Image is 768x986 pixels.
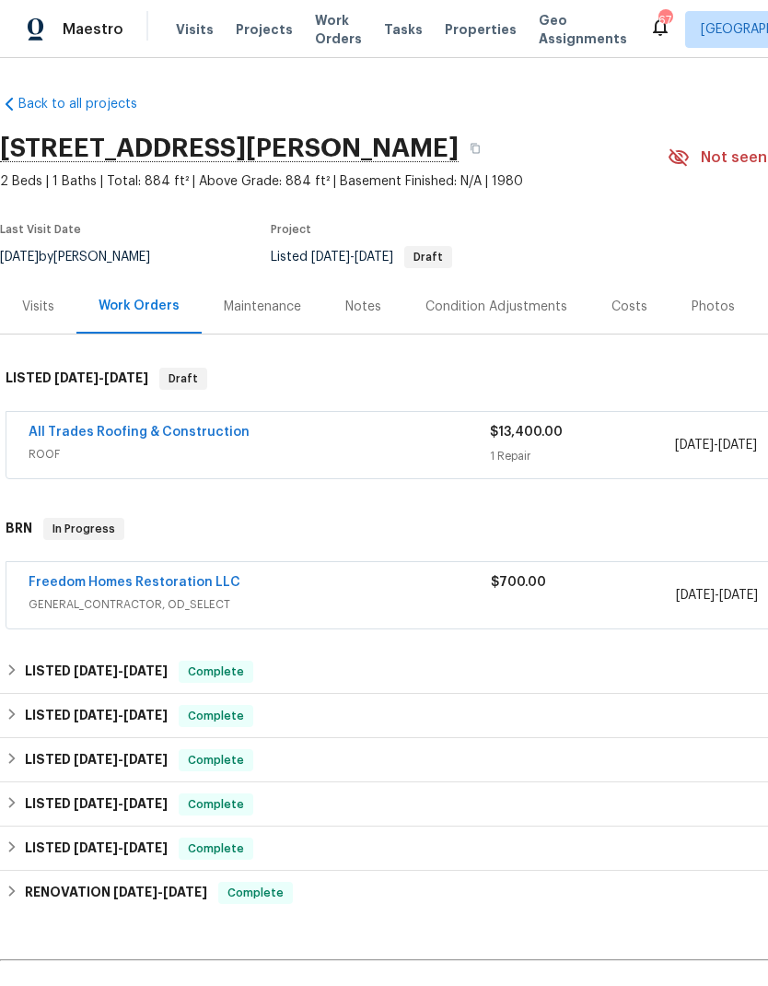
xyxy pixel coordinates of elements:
span: $700.00 [491,576,546,589]
span: [DATE] [104,371,148,384]
span: [DATE] [123,709,168,722]
span: [DATE] [123,797,168,810]
h6: LISTED [25,838,168,860]
span: Project [271,224,311,235]
span: [DATE] [676,589,715,602]
span: Complete [180,839,251,858]
div: Condition Adjustments [425,298,567,316]
span: Maestro [63,20,123,39]
div: Photos [692,298,735,316]
span: - [675,436,757,454]
span: - [74,709,168,722]
span: [DATE] [113,886,157,898]
span: [DATE] [163,886,207,898]
span: [DATE] [74,797,118,810]
a: All Trades Roofing & Construction [29,426,250,439]
span: [DATE] [311,251,350,264]
span: Listed [271,251,452,264]
span: [DATE] [675,439,714,452]
h6: BRN [6,518,32,540]
span: $13,400.00 [490,426,563,439]
h6: LISTED [25,793,168,816]
span: - [113,886,207,898]
span: [DATE] [74,753,118,766]
span: - [311,251,393,264]
span: [DATE] [718,439,757,452]
span: [DATE] [54,371,99,384]
div: Work Orders [99,297,180,315]
span: Complete [180,707,251,725]
span: Complete [180,663,251,681]
span: - [74,841,168,854]
span: Complete [180,795,251,814]
span: [DATE] [74,664,118,677]
h6: LISTED [6,368,148,390]
a: Freedom Homes Restoration LLC [29,576,240,589]
span: - [676,586,758,605]
div: Costs [611,298,647,316]
span: [DATE] [123,664,168,677]
span: - [74,797,168,810]
span: GENERAL_CONTRACTOR, OD_SELECT [29,595,491,614]
div: Visits [22,298,54,316]
h6: LISTED [25,705,168,727]
span: - [74,753,168,766]
span: ROOF [29,445,490,464]
h6: LISTED [25,749,168,771]
span: Complete [180,751,251,769]
span: [DATE] [355,251,393,264]
div: Maintenance [224,298,301,316]
span: [DATE] [74,709,118,722]
h6: RENOVATION [25,882,207,904]
span: - [54,371,148,384]
span: [DATE] [719,589,758,602]
span: Draft [161,370,205,388]
span: Projects [236,20,293,39]
span: Work Orders [315,11,362,48]
button: Copy Address [459,132,492,165]
span: Geo Assignments [539,11,627,48]
span: [DATE] [123,753,168,766]
span: Draft [406,252,450,263]
div: 1 Repair [490,447,674,465]
span: - [74,664,168,677]
span: Complete [220,884,291,902]
h6: LISTED [25,661,168,683]
div: Notes [345,298,381,316]
span: Properties [445,20,517,39]
span: Tasks [384,23,423,36]
span: [DATE] [123,841,168,854]
span: In Progress [45,520,122,538]
span: [DATE] [74,841,118,854]
span: Visits [176,20,214,39]
div: 67 [658,11,671,29]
